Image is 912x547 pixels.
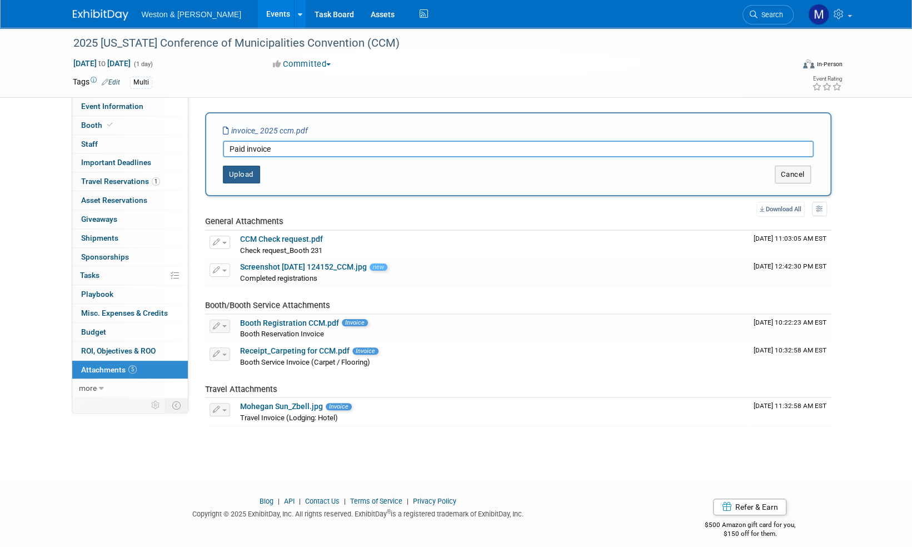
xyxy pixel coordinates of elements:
a: Sponsorships [72,248,188,266]
span: Upload Timestamp [754,235,826,242]
span: Asset Reservations [81,196,147,205]
button: Committed [269,58,335,70]
a: Download All [756,202,805,217]
a: more [72,379,188,397]
td: Personalize Event Tab Strip [146,398,166,412]
a: Misc. Expenses & Credits [72,304,188,322]
span: Search [757,11,783,19]
span: Shipments [81,233,118,242]
span: | [404,497,411,505]
a: Tasks [72,266,188,285]
a: Playbook [72,285,188,304]
img: Format-Inperson.png [803,59,814,68]
span: Attachments [81,365,137,374]
span: Upload Timestamp [754,262,826,270]
span: Tasks [80,271,99,280]
span: Booth [81,121,115,130]
button: Cancel [775,166,811,183]
span: Booth Service Invoice (Carpet / Flooring) [240,358,370,366]
a: Screenshot [DATE] 124152_CCM.jpg [240,262,367,271]
span: | [341,497,348,505]
td: Tags [73,76,120,89]
span: Playbook [81,290,113,299]
a: Refer & Earn [713,499,786,515]
a: Event Information [72,97,188,116]
a: Booth [72,116,188,135]
a: Search [742,5,794,24]
span: new [370,263,387,271]
input: Enter description [223,141,814,157]
a: Giveaways [72,210,188,228]
span: Upload Timestamp [754,319,826,326]
td: Upload Timestamp [749,315,831,342]
span: Budget [81,327,106,336]
span: 1 [152,177,160,186]
a: Booth Registration CCM.pdf [240,319,339,327]
td: Upload Timestamp [749,398,831,426]
span: ROI, Objectives & ROO [81,346,156,355]
a: Terms of Service [350,497,402,505]
span: Invoice [326,403,352,410]
a: Receipt_Carpeting for CCM.pdf [240,346,350,355]
span: Upload Timestamp [754,346,826,354]
a: Blog [260,497,273,505]
a: API [284,497,295,505]
div: Multi [130,77,152,88]
div: $150 off for them. [660,529,840,539]
button: Upload [223,166,260,183]
span: Event Information [81,102,143,111]
td: Upload Timestamp [749,258,831,286]
a: Budget [72,323,188,341]
td: Upload Timestamp [749,342,831,370]
span: General Attachments [205,216,283,226]
span: Invoice [352,347,378,355]
span: | [275,497,282,505]
span: Sponsorships [81,252,129,261]
a: Contact Us [305,497,340,505]
span: Misc. Expenses & Credits [81,309,168,317]
span: 5 [128,365,137,374]
span: [DATE] [DATE] [73,58,131,68]
td: Upload Timestamp [749,231,831,258]
span: Check request_Booth 231 [240,246,322,255]
a: ROI, Objectives & ROO [72,342,188,360]
span: Booth/Booth Service Attachments [205,300,330,310]
div: Event Rating [811,76,841,82]
span: Important Deadlines [81,158,151,167]
span: Weston & [PERSON_NAME] [142,10,241,19]
a: Asset Reservations [72,191,188,210]
span: Travel Reservations [81,177,160,186]
span: Upload Timestamp [754,402,826,410]
img: ExhibitDay [73,9,128,21]
div: 2025 [US_STATE] Conference of Municipalities Convention (CCM) [69,33,777,53]
span: Completed registrations [240,274,317,282]
td: Toggle Event Tabs [165,398,188,412]
span: (1 day) [133,61,153,68]
span: more [79,384,97,392]
i: Booth reservation complete [107,122,113,128]
a: Mohegan Sun_Zbell.jpg [240,402,323,411]
a: Shipments [72,229,188,247]
i: invoice_ 2025 ccm.pdf [223,126,308,135]
sup: ® [387,509,391,515]
div: Event Format [728,58,843,74]
a: CCM Check request.pdf [240,235,323,243]
span: to [97,59,107,68]
a: Attachments5 [72,361,188,379]
span: | [296,497,303,505]
span: Giveaways [81,215,117,223]
a: Privacy Policy [413,497,456,505]
span: Invoice [342,319,368,326]
span: Booth Reservation Invoice [240,330,324,338]
a: Important Deadlines [72,153,188,172]
img: Mary Ann Trujillo [808,4,829,25]
a: Staff [72,135,188,153]
span: Travel Attachments [205,384,277,394]
div: Copyright © 2025 ExhibitDay, Inc. All rights reserved. ExhibitDay is a registered trademark of Ex... [73,506,644,519]
div: $500 Amazon gift card for you, [660,513,840,539]
a: Edit [102,78,120,86]
div: In-Person [816,60,842,68]
span: Staff [81,140,98,148]
span: Travel Invoice (Lodging: Hotel) [240,414,338,422]
a: Travel Reservations1 [72,172,188,191]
